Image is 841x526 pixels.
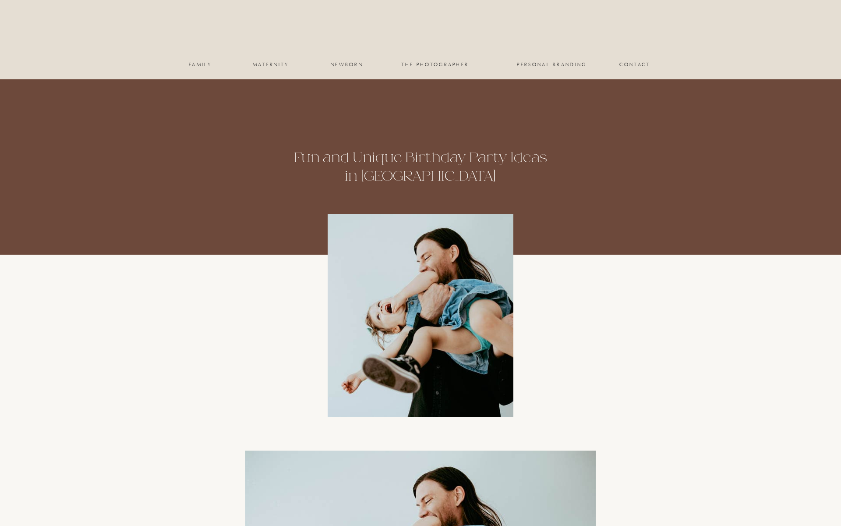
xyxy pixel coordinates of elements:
a: maternity [253,62,289,67]
a: family [183,62,218,67]
a: personal branding [516,62,588,67]
h1: Fun and Unique Birthday Party Ideas in [GEOGRAPHIC_DATA] [290,149,551,185]
img: father and daughter spinning during photoshoot for birthday party ideas in Portland [328,214,513,417]
a: newborn [329,62,365,67]
a: Contact [619,62,650,67]
a: the photographer [391,62,479,67]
